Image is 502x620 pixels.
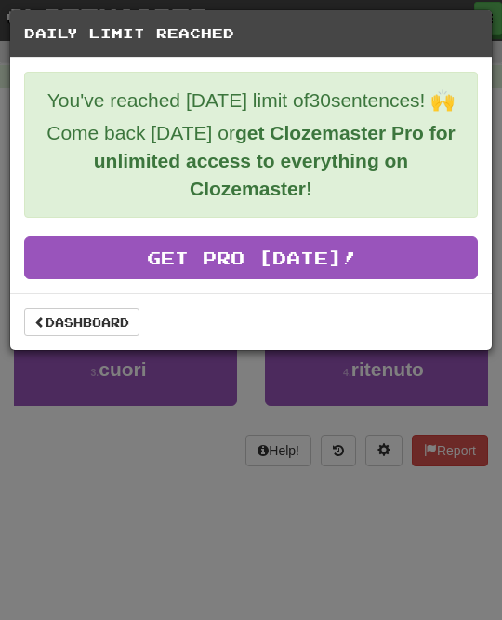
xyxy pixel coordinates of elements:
[39,87,463,115] p: You've reached [DATE] limit of 30 sentences! 🙌
[39,119,463,203] p: Come back [DATE] or
[24,24,478,43] h5: Daily Limit Reached
[24,308,139,336] a: Dashboard
[24,236,478,279] a: Get Pro [DATE]!
[94,122,456,199] strong: get Clozemaster Pro for unlimited access to everything on Clozemaster!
